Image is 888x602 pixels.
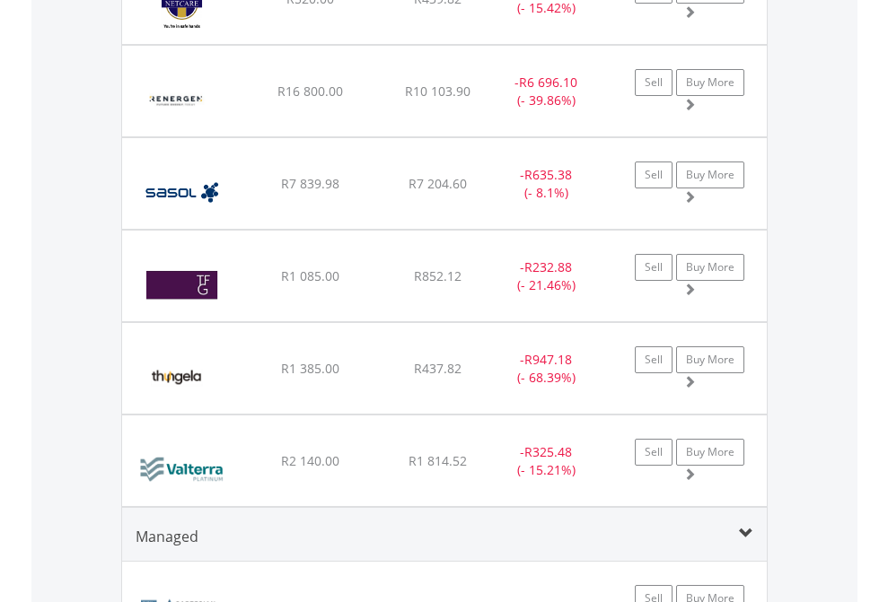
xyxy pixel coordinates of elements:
[414,267,462,284] span: R852.12
[281,360,339,377] span: R1 385.00
[490,166,602,202] div: - (- 8.1%)
[490,351,602,387] div: - (- 68.39%)
[635,439,673,466] a: Sell
[635,161,673,188] a: Sell
[414,360,462,377] span: R437.82
[676,161,744,188] a: Buy More
[676,346,744,373] a: Buy More
[409,452,467,469] span: R1 814.52
[131,161,233,224] img: EQU.ZA.SOL.png
[277,83,343,100] span: R16 800.00
[635,69,673,96] a: Sell
[676,69,744,96] a: Buy More
[281,267,339,284] span: R1 085.00
[131,438,234,502] img: EQU.ZA.VAL.png
[490,258,602,294] div: - (- 21.46%)
[131,253,233,317] img: EQU.ZA.TFG.png
[490,74,602,109] div: - (- 39.86%)
[519,74,577,91] span: R6 696.10
[524,351,572,368] span: R947.18
[409,175,467,192] span: R7 204.60
[281,452,339,469] span: R2 140.00
[131,345,222,409] img: EQU.ZA.TGA.png
[524,166,572,183] span: R635.38
[676,439,744,466] a: Buy More
[676,254,744,281] a: Buy More
[635,254,673,281] a: Sell
[405,83,470,100] span: R10 103.90
[524,443,572,460] span: R325.48
[524,258,572,275] span: R232.88
[635,346,673,373] a: Sell
[281,175,339,192] span: R7 839.98
[490,443,602,479] div: - (- 15.21%)
[131,68,222,132] img: EQU.ZA.REN.png
[136,527,198,546] span: Managed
